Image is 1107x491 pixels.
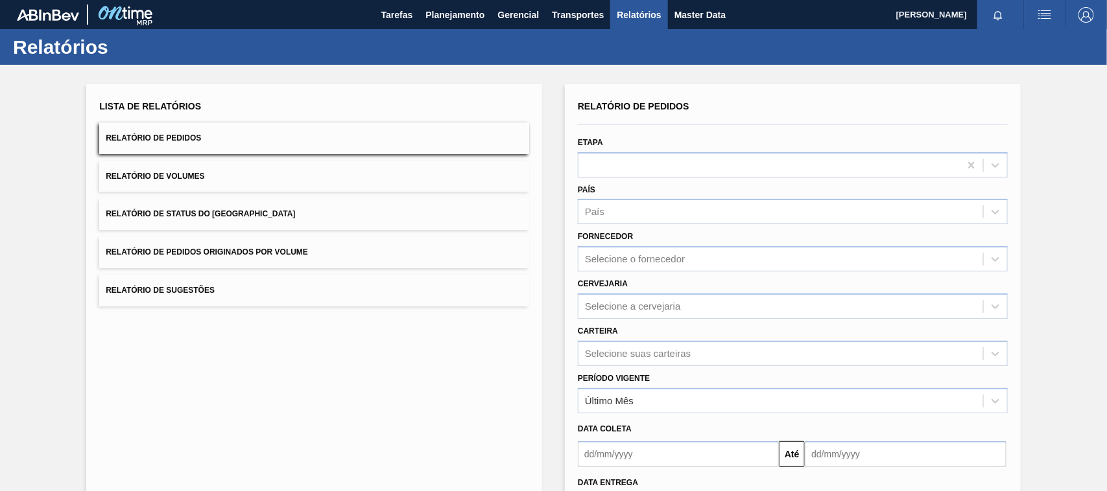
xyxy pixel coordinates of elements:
[552,7,604,23] span: Transportes
[585,207,604,218] div: País
[578,185,595,194] label: País
[1078,7,1094,23] img: Logout
[977,6,1019,24] button: Notificações
[99,122,529,154] button: Relatório de Pedidos
[13,40,243,54] h1: Relatórios
[805,441,1006,467] input: dd/mm/yyyy
[99,198,529,230] button: Relatório de Status do [GEOGRAPHIC_DATA]
[578,374,650,383] label: Período Vigente
[106,209,295,218] span: Relatório de Status do [GEOGRAPHIC_DATA]
[578,326,618,336] label: Carteira
[99,161,529,192] button: Relatório de Volumes
[578,101,689,111] span: Relatório de Pedidos
[585,348,691,359] div: Selecione suas carteiras
[99,236,529,268] button: Relatório de Pedidos Originados por Volume
[585,254,685,265] div: Selecione o fornecedor
[99,275,529,306] button: Relatório de Sugestões
[498,7,540,23] span: Gerencial
[617,7,661,23] span: Relatórios
[779,441,805,467] button: Até
[106,247,308,257] span: Relatório de Pedidos Originados por Volume
[578,424,632,433] span: Data coleta
[578,478,638,487] span: Data entrega
[106,133,201,143] span: Relatório de Pedidos
[99,101,201,111] span: Lista de Relatórios
[578,279,628,288] label: Cervejaria
[578,232,633,241] label: Fornecedor
[106,286,215,295] span: Relatório de Sugestões
[585,301,681,312] div: Selecione a cervejaria
[1037,7,1053,23] img: userActions
[381,7,413,23] span: Tarefas
[578,441,779,467] input: dd/mm/yyyy
[674,7,726,23] span: Master Data
[578,138,603,147] label: Etapa
[425,7,484,23] span: Planejamento
[585,395,634,406] div: Último Mês
[17,9,79,21] img: TNhmsLtSVTkK8tSr43FrP2fwEKptu5GPRR3wAAAABJRU5ErkJggg==
[106,172,204,181] span: Relatório de Volumes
